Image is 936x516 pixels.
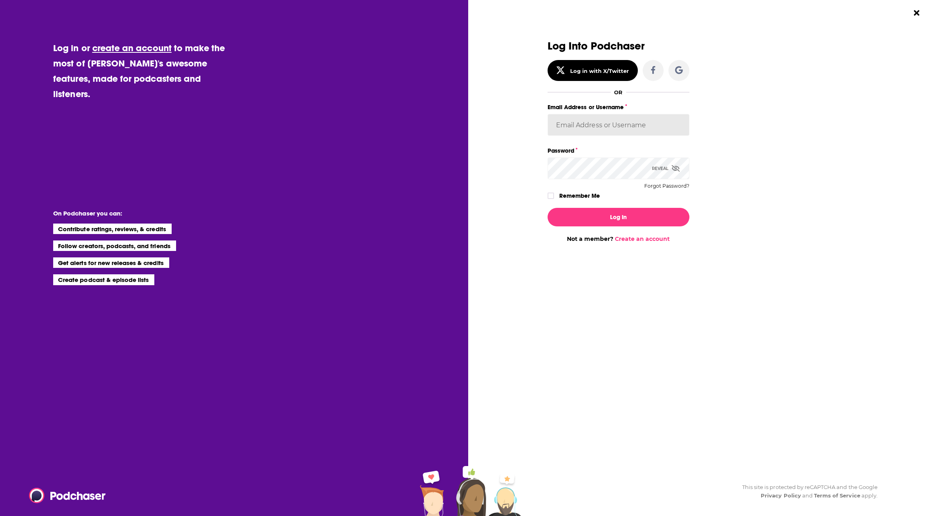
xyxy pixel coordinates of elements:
[548,114,689,136] input: Email Address or Username
[570,68,629,74] div: Log in with X/Twitter
[909,5,924,21] button: Close Button
[559,191,600,201] label: Remember Me
[548,102,689,112] label: Email Address or Username
[548,60,638,81] button: Log in with X/Twitter
[814,492,860,499] a: Terms of Service
[53,274,154,285] li: Create podcast & episode lists
[53,240,176,251] li: Follow creators, podcasts, and friends
[29,488,100,503] a: Podchaser - Follow, Share and Rate Podcasts
[761,492,801,499] a: Privacy Policy
[53,257,169,268] li: Get alerts for new releases & credits
[548,235,689,242] div: Not a member?
[548,40,689,52] h3: Log Into Podchaser
[615,235,670,242] a: Create an account
[548,208,689,226] button: Log In
[92,42,172,54] a: create an account
[614,89,623,95] div: OR
[53,209,214,217] li: On Podchaser you can:
[548,145,689,156] label: Password
[53,224,172,234] li: Contribute ratings, reviews, & credits
[29,488,106,503] img: Podchaser - Follow, Share and Rate Podcasts
[652,157,680,179] div: Reveal
[644,183,689,189] button: Forgot Password?
[736,483,878,500] div: This site is protected by reCAPTCHA and the Google and apply.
